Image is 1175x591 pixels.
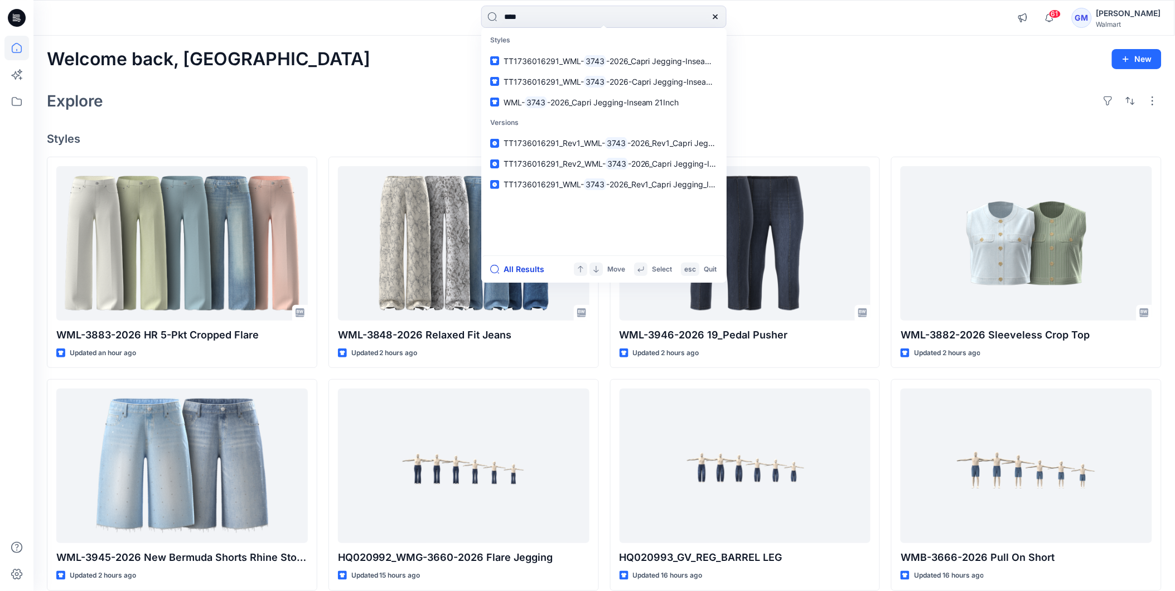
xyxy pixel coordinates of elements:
span: -2026_Capri Jegging-Inseam 21Inch36016291_WML- [628,159,822,168]
p: WML-3848-2026 Relaxed Fit Jeans [338,327,589,343]
p: HQ020992_WMG-3660-2026 Flare Jegging [338,550,589,565]
span: TT1736016291_Rev2_WML- [504,159,606,168]
div: [PERSON_NAME] [1096,7,1161,20]
p: Quit [704,264,717,275]
a: WML-3945-2026 New Bermuda Shorts Rhine Stones [56,389,308,543]
p: Styles [483,30,724,51]
a: WML-3883-2026 HR 5-Pkt Cropped Flare [56,166,308,321]
mark: 3743 [525,96,547,109]
a: HQ020992_WMG-3660-2026 Flare Jegging [338,389,589,543]
p: Updated 15 hours ago [351,570,420,582]
mark: 3743 [584,178,606,191]
p: Updated 16 hours ago [914,570,984,582]
span: -2026_Capri Jegging-Inseam 21Inch [547,98,679,107]
p: Updated 2 hours ago [633,347,699,359]
mark: 3743 [605,137,627,149]
mark: 3743 [606,157,628,170]
button: All Results [490,263,552,276]
mark: 3743 [584,75,606,88]
p: Updated an hour ago [70,347,136,359]
p: Move [607,264,625,275]
a: WML-3743-2026_Capri Jegging-Inseam 21Inch [483,92,724,113]
p: WML-3946-2026 19_Pedal Pusher [620,327,871,343]
p: Updated 2 hours ago [351,347,418,359]
p: Select [652,264,672,275]
p: Versions [483,113,724,133]
span: -2026_Rev1_Capri Jegging_Full Colorway [627,138,777,148]
a: WML-3848-2026 Relaxed Fit Jeans [338,166,589,321]
p: Updated 16 hours ago [633,570,703,582]
div: GM [1072,8,1092,28]
h4: Styles [47,132,1162,146]
p: WML-3883-2026 HR 5-Pkt Cropped Flare [56,327,308,343]
a: TT1736016291_Rev2_WML-3743-2026_Capri Jegging-Inseam 21Inch36016291_WML- [483,153,724,174]
h2: Explore [47,92,103,110]
span: 61 [1049,9,1061,18]
h2: Welcome back, [GEOGRAPHIC_DATA] [47,49,370,70]
p: WMB-3666-2026 Pull On Short [901,550,1152,565]
a: TT1736016291_WML-3743-2026_Capri Jegging-Inseam 21Inch [483,51,724,71]
div: Walmart [1096,20,1161,28]
span: TT1736016291_WML- [504,180,584,189]
a: TT1736016291_WML-3743-2026-Capri Jegging-Inseam 23 Inch [483,71,724,92]
button: New [1112,49,1162,69]
span: -2026_Capri Jegging-Inseam 21Inch [606,56,738,66]
span: TT1736016291_WML- [504,77,584,86]
p: HQ020993_GV_REG_BARREL LEG [620,550,871,565]
p: esc [684,264,696,275]
p: WML-3945-2026 New Bermuda Shorts Rhine Stones [56,550,308,565]
p: Updated 2 hours ago [914,347,980,359]
a: WML-3882-2026 Sleeveless Crop Top [901,166,1152,321]
a: TT1736016291_WML-3743-2026_Rev1_Capri Jegging_Inseam 21_Full Colorway [483,174,724,195]
span: WML- [504,98,525,107]
p: WML-3882-2026 Sleeveless Crop Top [901,327,1152,343]
span: -2026_Rev1_Capri Jegging_Inseam 21_Full Colorway [606,180,796,189]
mark: 3743 [584,55,606,67]
a: HQ020993_GV_REG_BARREL LEG [620,389,871,543]
a: TT1736016291_Rev1_WML-3743-2026_Rev1_Capri Jegging_Full Colorway [483,133,724,153]
span: -2026-Capri Jegging-Inseam 23 Inch [606,77,743,86]
p: Updated 2 hours ago [70,570,136,582]
span: TT1736016291_WML- [504,56,584,66]
a: WMB-3666-2026 Pull On Short [901,389,1152,543]
span: TT1736016291_Rev1_WML- [504,138,605,148]
a: WML-3946-2026 19_Pedal Pusher [620,166,871,321]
